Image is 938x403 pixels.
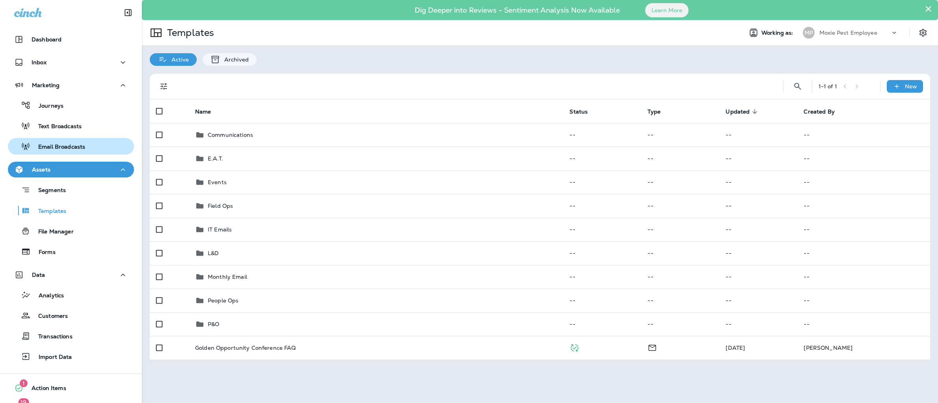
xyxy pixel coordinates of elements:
td: -- [719,265,797,289]
p: Analytics [31,292,64,300]
button: Collapse Sidebar [117,5,139,21]
td: -- [563,312,641,336]
td: -- [563,147,641,170]
td: -- [641,312,719,336]
p: Data [32,272,45,278]
td: -- [719,289,797,312]
p: Email Broadcasts [30,144,85,151]
p: Inbox [32,59,47,65]
button: Data [8,267,134,283]
p: E.A.T. [208,155,223,162]
span: Type [648,108,661,115]
p: New [905,83,917,90]
p: Customers [30,313,68,320]
p: File Manager [30,228,74,236]
td: -- [563,265,641,289]
button: Analytics [8,287,134,303]
button: Settings [916,26,930,40]
span: Name [195,108,221,115]
td: [PERSON_NAME] [797,336,930,360]
span: Published [569,343,579,351]
button: Transactions [8,328,134,344]
td: -- [797,123,930,147]
td: -- [641,147,719,170]
span: Type [648,108,671,115]
p: Import Data [31,354,72,361]
button: Inbox [8,54,134,70]
td: -- [641,218,719,241]
p: Monthly Email [208,274,247,280]
span: Created By [804,108,845,115]
td: -- [563,289,641,312]
button: Search Templates [790,78,806,94]
td: -- [641,289,719,312]
p: Templates [164,27,214,39]
p: Assets [32,166,50,173]
button: Email Broadcasts [8,138,134,155]
td: -- [797,241,930,265]
span: Karin Comegys [726,344,745,351]
span: 1 [20,379,28,387]
button: Text Broadcasts [8,118,134,134]
button: Learn More [645,3,689,17]
div: MP [803,27,815,39]
button: Close [925,2,932,15]
span: Updated [726,108,750,115]
button: Filters [156,78,172,94]
span: Email [648,343,657,351]
td: -- [797,170,930,194]
td: -- [797,147,930,170]
button: 1Action Items [8,380,134,396]
button: Segments [8,181,134,198]
td: -- [641,123,719,147]
p: Field Ops [208,203,233,209]
p: Text Broadcasts [30,123,82,131]
p: L&D [208,250,219,256]
p: Archived [220,56,249,63]
p: Active [167,56,189,63]
span: Status [569,108,598,115]
p: Moxie Pest Employee [819,30,877,36]
td: -- [563,170,641,194]
td: -- [563,194,641,218]
button: Journeys [8,97,134,114]
td: -- [797,218,930,241]
button: Marketing [8,77,134,93]
p: People Ops [208,297,238,304]
td: -- [719,312,797,336]
td: -- [563,241,641,265]
p: IT Emails [208,226,232,233]
p: Forms [31,249,56,256]
td: -- [563,218,641,241]
span: Name [195,108,211,115]
p: Transactions [30,333,73,341]
span: Updated [726,108,760,115]
p: Journeys [31,103,63,110]
p: Segments [30,187,66,195]
td: -- [797,312,930,336]
button: Assets [8,162,134,177]
p: Marketing [32,82,60,88]
p: Golden Opportunity Conference FAQ [195,345,296,351]
span: Status [569,108,588,115]
td: -- [719,147,797,170]
p: Dig Deeper into Reviews - Sentiment Analysis Now Available [392,9,643,11]
div: 1 - 1 of 1 [819,83,837,90]
td: -- [719,170,797,194]
td: -- [641,170,719,194]
td: -- [719,194,797,218]
p: Templates [30,208,66,215]
button: Dashboard [8,32,134,47]
button: Import Data [8,348,134,365]
button: Customers [8,307,134,324]
td: -- [641,194,719,218]
td: -- [641,265,719,289]
button: File Manager [8,223,134,239]
td: -- [641,241,719,265]
td: -- [719,218,797,241]
span: Action Items [24,385,66,394]
td: -- [797,265,930,289]
td: -- [719,241,797,265]
button: Forms [8,243,134,260]
td: -- [797,194,930,218]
